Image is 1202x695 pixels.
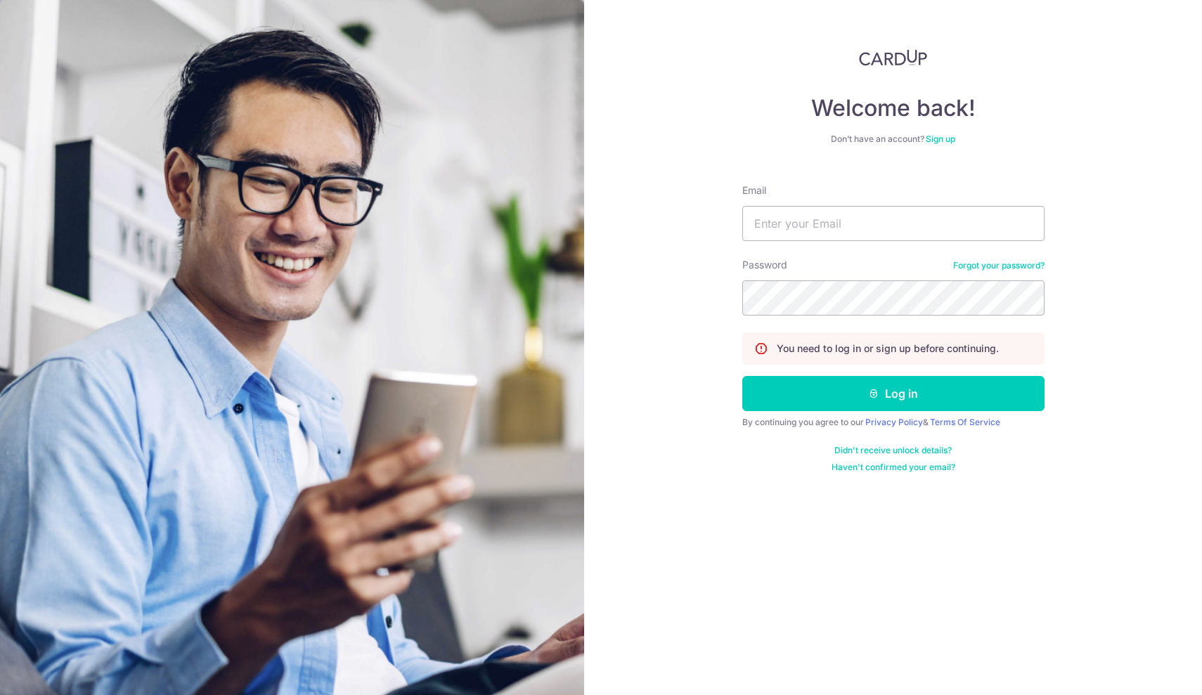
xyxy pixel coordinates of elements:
[742,183,766,197] label: Email
[742,206,1045,241] input: Enter your Email
[742,94,1045,122] h4: Welcome back!
[859,49,928,66] img: CardUp Logo
[834,445,952,456] a: Didn't receive unlock details?
[926,134,955,144] a: Sign up
[742,376,1045,411] button: Log in
[865,417,923,427] a: Privacy Policy
[742,417,1045,428] div: By continuing you agree to our &
[742,134,1045,145] div: Don’t have an account?
[832,462,955,473] a: Haven't confirmed your email?
[930,417,1000,427] a: Terms Of Service
[742,258,787,272] label: Password
[953,260,1045,271] a: Forgot your password?
[777,342,999,356] p: You need to log in or sign up before continuing.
